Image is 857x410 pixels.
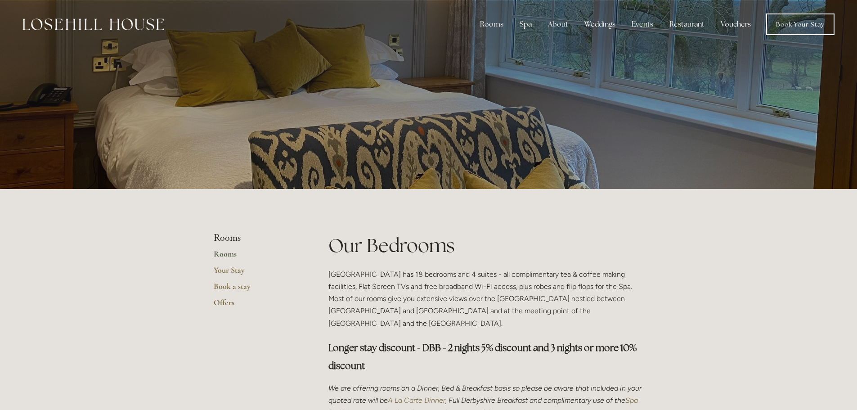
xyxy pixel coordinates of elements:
[624,15,660,33] div: Events
[445,396,625,405] em: , Full Derbyshire Breakfast and complimentary use of the
[577,15,623,33] div: Weddings
[473,15,511,33] div: Rooms
[512,15,539,33] div: Spa
[214,265,300,281] a: Your Stay
[328,268,644,329] p: [GEOGRAPHIC_DATA] has 18 bedrooms and 4 suites - all complimentary tea & coffee making facilities...
[328,342,638,372] strong: Longer stay discount - DBB - 2 nights 5% discount and 3 nights or more 10% discount
[328,384,643,405] em: We are offering rooms on a Dinner, Bed & Breakfast basis so please be aware that included in your...
[214,281,300,297] a: Book a stay
[713,15,758,33] a: Vouchers
[328,232,644,259] h1: Our Bedrooms
[662,15,712,33] div: Restaurant
[766,14,835,35] a: Book Your Stay
[214,297,300,314] a: Offers
[214,232,300,244] li: Rooms
[214,249,300,265] a: Rooms
[22,18,164,30] img: Losehill House
[541,15,575,33] div: About
[388,396,445,405] a: A La Carte Dinner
